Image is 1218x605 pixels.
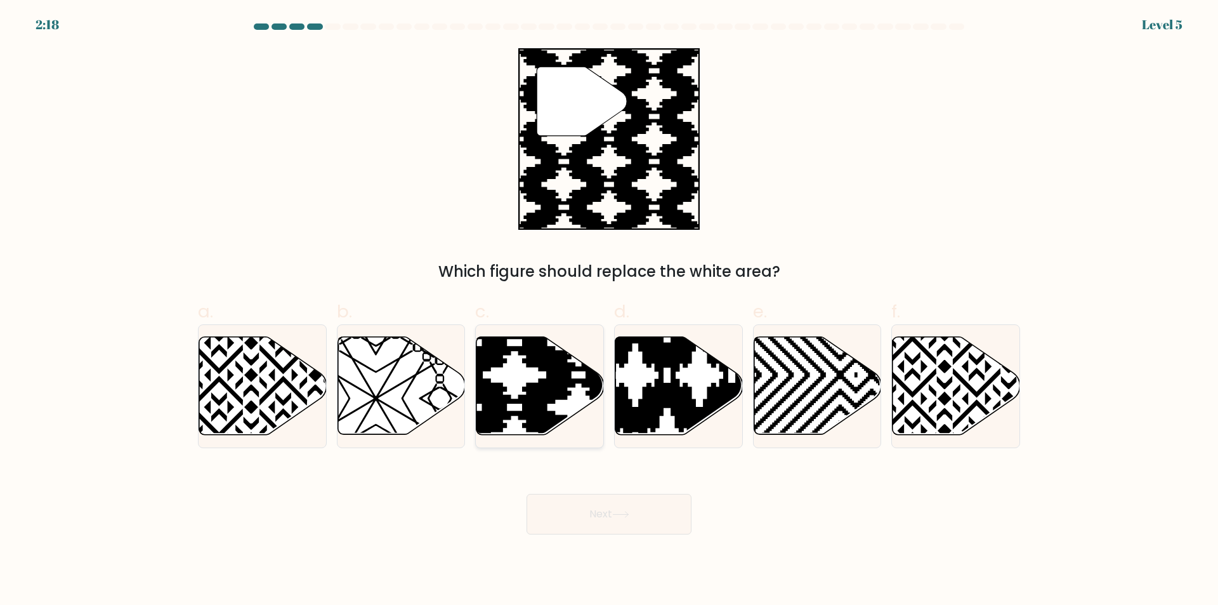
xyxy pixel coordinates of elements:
[537,67,627,136] g: "
[36,15,59,34] div: 2:18
[527,494,691,535] button: Next
[475,299,489,324] span: c.
[1142,15,1182,34] div: Level 5
[614,299,629,324] span: d.
[206,260,1012,283] div: Which figure should replace the white area?
[753,299,767,324] span: e.
[337,299,352,324] span: b.
[198,299,213,324] span: a.
[891,299,900,324] span: f.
